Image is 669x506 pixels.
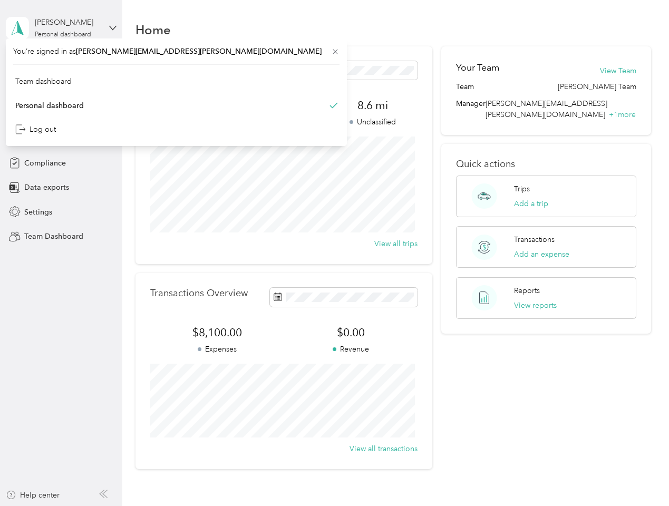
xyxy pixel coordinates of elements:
button: View reports [514,300,557,311]
iframe: Everlance-gr Chat Button Frame [610,447,669,506]
span: [PERSON_NAME] Team [558,81,636,92]
h2: Your Team [456,61,499,74]
span: + 1 more [609,110,636,119]
p: Quick actions [456,159,636,170]
span: 8.6 mi [328,98,418,113]
div: Personal dashboard [15,100,84,111]
p: Transactions Overview [150,288,248,299]
button: View all transactions [350,443,418,454]
p: Transactions [514,234,555,245]
p: Unclassified [328,116,418,128]
button: View all trips [374,238,418,249]
span: Settings [24,207,52,218]
button: Add a trip [514,198,548,209]
div: Log out [15,124,56,135]
div: Team dashboard [15,76,72,87]
button: Help center [6,490,60,501]
span: Team Dashboard [24,231,83,242]
span: You’re signed in as [13,46,340,57]
div: [PERSON_NAME] [35,17,101,28]
p: Reports [514,285,540,296]
span: $0.00 [284,325,418,340]
span: Data exports [24,182,69,193]
button: Add an expense [514,249,569,260]
span: Team [456,81,474,92]
p: Trips [514,183,530,194]
div: Personal dashboard [35,32,91,38]
h1: Home [135,24,171,35]
span: Compliance [24,158,66,169]
span: [PERSON_NAME][EMAIL_ADDRESS][PERSON_NAME][DOMAIN_NAME] [76,47,322,56]
span: $8,100.00 [150,325,284,340]
button: View Team [600,65,636,76]
p: Revenue [284,344,418,355]
span: Manager [456,98,486,120]
span: [PERSON_NAME][EMAIL_ADDRESS][PERSON_NAME][DOMAIN_NAME] [486,99,607,119]
p: Expenses [150,344,284,355]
